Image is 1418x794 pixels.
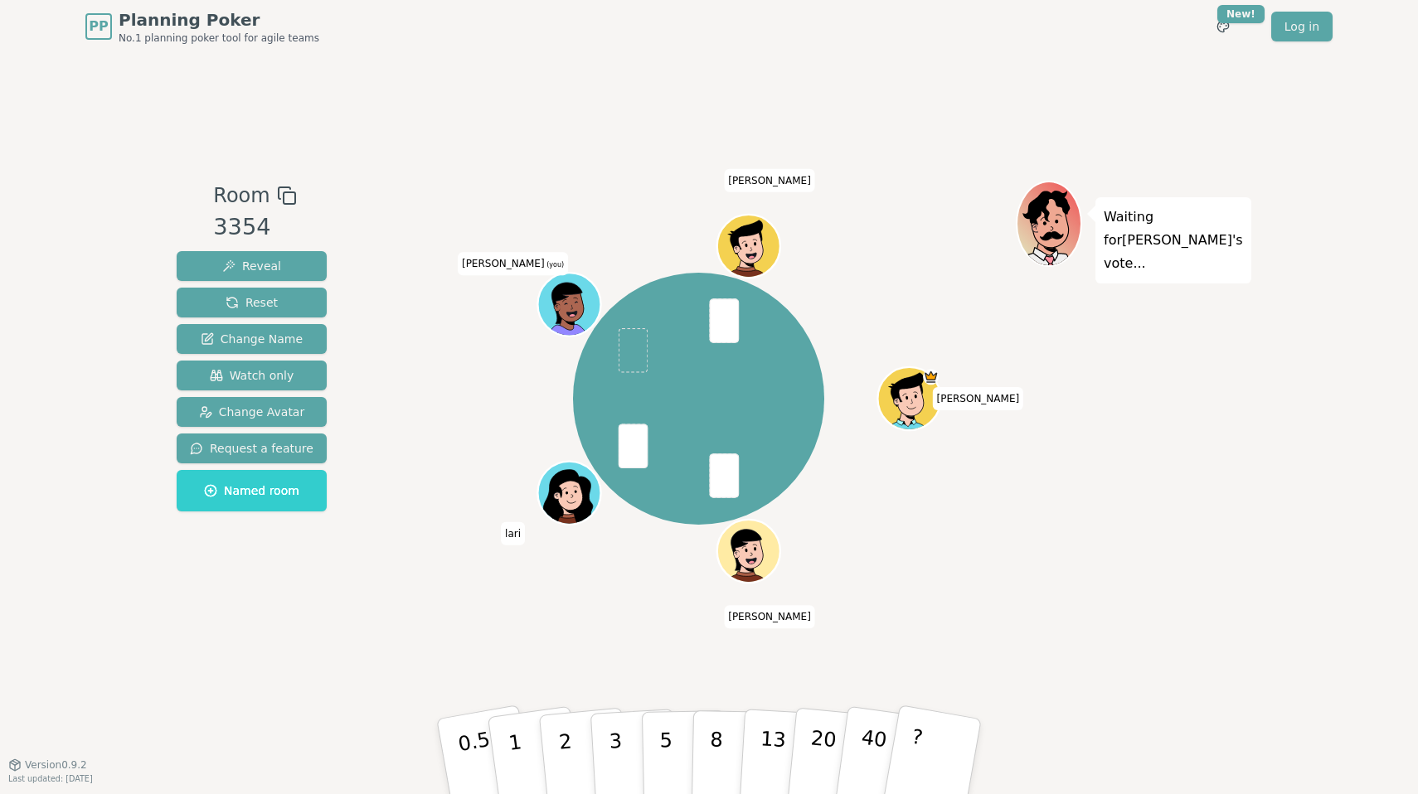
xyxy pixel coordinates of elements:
span: Change Name [201,331,303,347]
span: Request a feature [190,440,313,457]
button: New! [1208,12,1238,41]
button: Named room [177,470,327,511]
span: Change Avatar [199,404,305,420]
span: Named room [204,482,299,499]
span: Watch only [210,367,294,384]
span: Click to change your name [724,169,815,192]
span: Click to change your name [458,252,568,275]
span: Room [213,181,270,211]
span: Click to change your name [501,522,525,545]
button: Request a feature [177,433,327,463]
button: Change Avatar [177,397,327,427]
button: Reveal [177,251,327,281]
button: Click to change your avatar [539,274,598,333]
span: PP [89,17,108,36]
span: Last updated: [DATE] [8,774,93,783]
span: Version 0.9.2 [25,758,87,772]
div: New! [1217,5,1265,23]
button: Version0.9.2 [8,758,87,772]
span: Planning Poker [119,8,319,31]
a: PPPlanning PokerNo.1 planning poker tool for agile teams [85,8,319,45]
span: Click to change your name [724,605,815,628]
span: No.1 planning poker tool for agile teams [119,31,319,45]
a: Log in [1271,12,1333,41]
div: 3354 [213,211,296,244]
span: Reset [226,294,278,311]
p: Waiting for [PERSON_NAME] 's vote... [1104,206,1243,275]
span: Click to change your name [932,387,1023,410]
button: Change Name [177,324,327,354]
span: Reveal [222,258,281,274]
span: Rob is the host [923,369,939,385]
button: Watch only [177,361,327,390]
span: (you) [545,261,565,269]
button: Reset [177,288,327,317]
